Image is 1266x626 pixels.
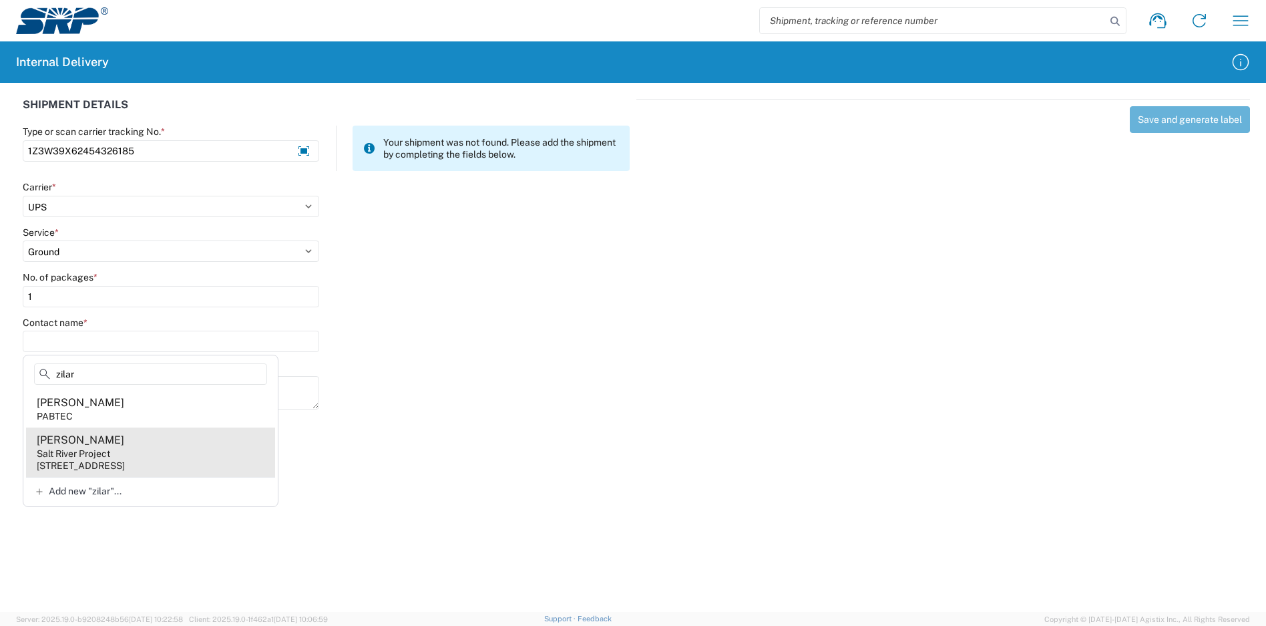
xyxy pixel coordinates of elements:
[23,317,87,329] label: Contact name
[49,485,122,497] span: Add new "zilar"...
[23,271,97,283] label: No. of packages
[23,99,630,126] div: SHIPMENT DETAILS
[129,615,183,623] span: [DATE] 10:22:58
[16,54,109,70] h2: Internal Delivery
[16,615,183,623] span: Server: 2025.19.0-b9208248b56
[189,615,328,623] span: Client: 2025.19.0-1f462a1
[37,433,124,448] div: [PERSON_NAME]
[23,181,56,193] label: Carrier
[1044,613,1250,625] span: Copyright © [DATE]-[DATE] Agistix Inc., All Rights Reserved
[23,226,59,239] label: Service
[37,460,125,472] div: [STREET_ADDRESS]
[544,615,578,623] a: Support
[383,136,619,160] span: Your shipment was not found. Please add the shipment by completing the fields below.
[37,410,73,422] div: PABTEC
[23,126,165,138] label: Type or scan carrier tracking No.
[274,615,328,623] span: [DATE] 10:06:59
[760,8,1106,33] input: Shipment, tracking or reference number
[16,7,108,34] img: srp
[37,396,124,410] div: [PERSON_NAME]
[37,448,110,460] div: Salt River Project
[578,615,612,623] a: Feedback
